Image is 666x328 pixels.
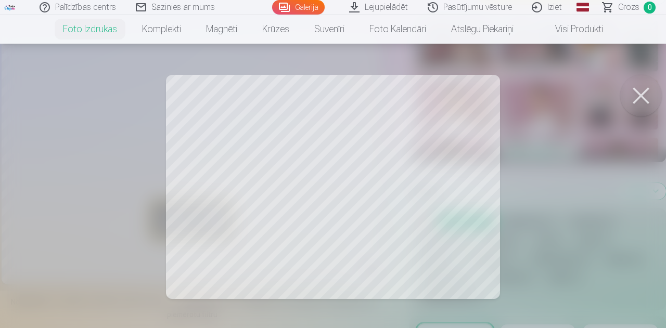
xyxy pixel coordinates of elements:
[130,15,194,44] a: Komplekti
[439,15,526,44] a: Atslēgu piekariņi
[302,15,357,44] a: Suvenīri
[194,15,250,44] a: Magnēti
[526,15,616,44] a: Visi produkti
[644,2,656,14] span: 0
[250,15,302,44] a: Krūzes
[618,1,639,14] span: Grozs
[4,4,16,10] img: /fa1
[357,15,439,44] a: Foto kalendāri
[50,15,130,44] a: Foto izdrukas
